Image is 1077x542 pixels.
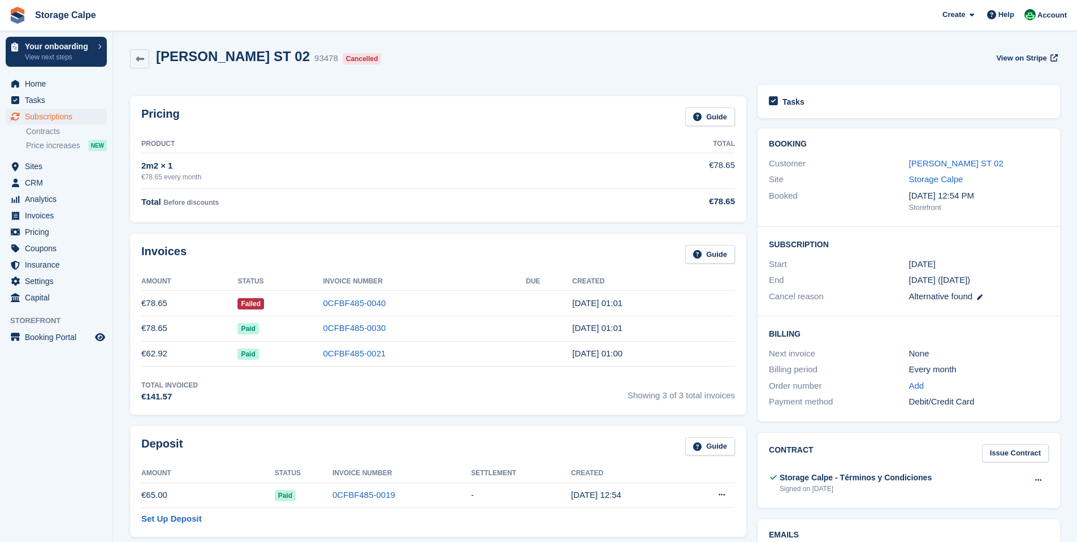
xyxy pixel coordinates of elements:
[769,347,909,360] div: Next invoice
[26,126,107,137] a: Contracts
[141,464,275,483] th: Amount
[25,42,92,50] p: Your onboarding
[780,484,932,494] div: Signed on [DATE]
[323,273,526,291] th: Invoice Number
[141,107,180,126] h2: Pricing
[992,49,1060,67] a: View on Stripe
[909,291,973,301] span: Alternative found
[141,380,198,390] div: Total Invoiced
[769,173,909,186] div: Site
[996,53,1046,64] span: View on Stripe
[769,395,909,408] div: Payment method
[163,199,219,207] span: Before discounts
[323,298,386,308] a: 0CFBF485-0040
[141,245,187,264] h2: Invoices
[769,363,909,376] div: Billing period
[909,380,924,393] a: Add
[6,273,107,289] a: menu
[25,208,93,223] span: Invoices
[25,175,93,191] span: CRM
[909,258,936,271] time: 2025-07-01 23:00:00 UTC
[6,76,107,92] a: menu
[31,6,101,24] a: Storage Calpe
[141,316,237,341] td: €78.65
[909,202,1049,213] div: Storefront
[25,224,93,240] span: Pricing
[25,240,93,256] span: Coupons
[6,175,107,191] a: menu
[1037,10,1067,21] span: Account
[769,140,1049,149] h2: Booking
[769,274,909,287] div: End
[685,437,735,456] a: Guide
[6,109,107,124] a: menu
[909,363,1049,376] div: Every month
[909,174,963,184] a: Storage Calpe
[526,273,572,291] th: Due
[909,395,1049,408] div: Debit/Credit Card
[628,380,735,403] span: Showing 3 of 3 total invoices
[141,135,586,153] th: Product
[323,323,386,333] a: 0CFBF485-0030
[93,330,107,344] a: Preview store
[769,290,909,303] div: Cancel reason
[1024,9,1036,20] img: Calpe Storage
[343,53,382,64] div: Cancelled
[782,97,804,107] h2: Tasks
[25,52,92,62] p: View next steps
[6,37,107,67] a: Your onboarding View next steps
[586,153,735,188] td: €78.65
[769,157,909,170] div: Customer
[314,52,338,65] div: 93478
[26,140,80,151] span: Price increases
[942,9,965,20] span: Create
[25,290,93,306] span: Capital
[141,172,586,182] div: €78.65 every month
[6,208,107,223] a: menu
[141,483,275,508] td: €65.00
[237,298,264,309] span: Failed
[141,160,586,173] div: 2m2 × 1
[572,273,735,291] th: Created
[471,483,571,508] td: -
[141,437,183,456] h2: Deposit
[6,329,107,345] a: menu
[237,349,258,360] span: Paid
[572,298,622,308] time: 2025-09-01 23:01:03 UTC
[780,472,932,484] div: Storage Calpe - Términos y Condiciones
[6,158,107,174] a: menu
[769,258,909,271] div: Start
[332,490,395,500] a: 0CFBF485-0019
[769,444,814,463] h2: Contract
[141,513,202,526] a: Set Up Deposit
[141,197,161,207] span: Total
[25,109,93,124] span: Subscriptions
[25,257,93,273] span: Insurance
[572,349,622,358] time: 2025-07-01 23:00:52 UTC
[141,390,198,403] div: €141.57
[769,238,1049,250] h2: Subscription
[572,323,622,333] time: 2025-08-01 23:01:06 UTC
[6,224,107,240] a: menu
[909,158,1004,168] a: [PERSON_NAME] ST 02
[571,464,682,483] th: Created
[685,107,735,126] a: Guide
[6,257,107,273] a: menu
[25,76,93,92] span: Home
[237,323,258,334] span: Paid
[237,273,323,291] th: Status
[141,273,237,291] th: Amount
[9,7,26,24] img: stora-icon-8386f47178a22dfd0bd8f6a31ec36ba5ce8667c1dd55bd0f319d3a0aa187defe.svg
[685,245,735,264] a: Guide
[323,349,386,358] a: 0CFBF485-0021
[26,139,107,152] a: Price increases NEW
[6,290,107,306] a: menu
[6,191,107,207] a: menu
[6,92,107,108] a: menu
[769,531,1049,540] h2: Emails
[141,341,237,367] td: €62.92
[471,464,571,483] th: Settlement
[275,490,296,501] span: Paid
[769,380,909,393] div: Order number
[571,490,621,500] time: 2025-07-01 10:54:27 UTC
